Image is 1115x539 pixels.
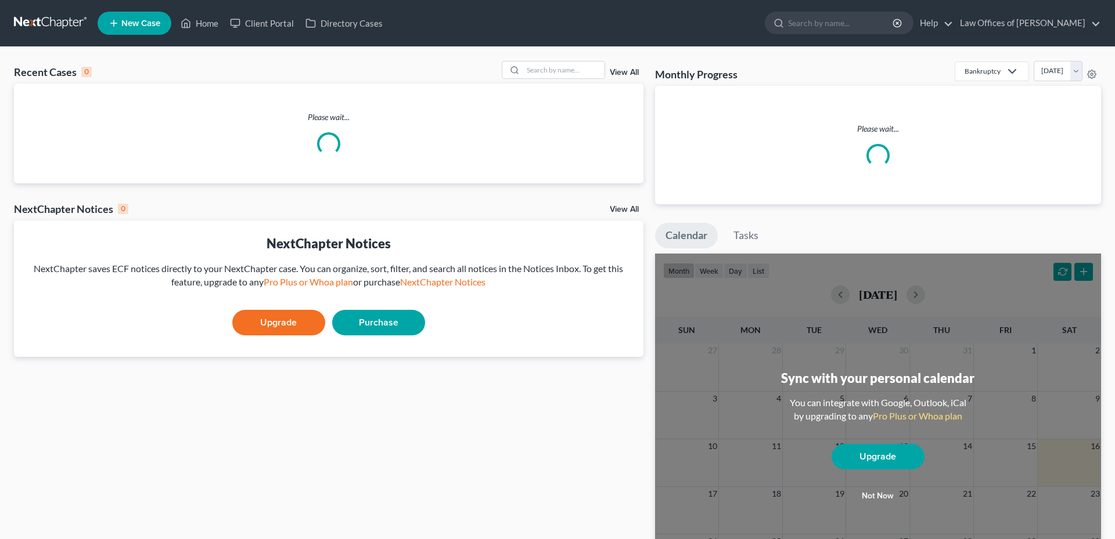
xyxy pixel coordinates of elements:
[832,484,925,508] button: Not now
[121,19,160,28] span: New Case
[224,13,300,34] a: Client Portal
[965,66,1001,76] div: Bankruptcy
[523,62,605,78] input: Search by name...
[264,276,353,287] a: Pro Plus or Whoa plan
[873,410,962,421] a: Pro Plus or Whoa plan
[332,310,425,335] a: Purchase
[118,204,128,214] div: 0
[175,13,224,34] a: Home
[81,67,92,77] div: 0
[723,223,769,248] a: Tasks
[788,12,894,34] input: Search by name...
[610,68,639,77] a: View All
[832,444,925,469] a: Upgrade
[300,13,389,34] a: Directory Cases
[232,310,325,335] a: Upgrade
[14,65,92,79] div: Recent Cases
[914,13,953,34] a: Help
[14,202,128,216] div: NextChapter Notices
[655,223,718,248] a: Calendar
[781,369,974,387] div: Sync with your personal calendar
[664,123,1092,135] p: Please wait...
[23,234,634,252] div: NextChapter Notices
[954,13,1100,34] a: Law Offices of [PERSON_NAME]
[400,276,485,287] a: NextChapter Notices
[14,111,643,123] p: Please wait...
[23,262,634,289] div: NextChapter saves ECF notices directly to your NextChapter case. You can organize, sort, filter, ...
[610,205,639,214] a: View All
[785,396,971,423] div: You can integrate with Google, Outlook, iCal by upgrading to any
[655,67,738,81] h3: Monthly Progress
